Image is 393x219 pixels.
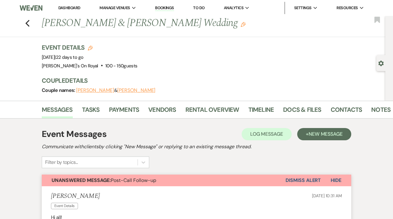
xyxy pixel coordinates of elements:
span: 100 - 150 guests [105,63,137,69]
button: +New Message [297,128,351,140]
span: | [55,54,83,60]
button: [PERSON_NAME] [76,88,114,93]
span: Analytics [224,5,243,11]
h5: [PERSON_NAME] [51,192,100,200]
span: [DATE] 10:31 AM [312,193,342,198]
div: Filter by topics... [45,159,78,166]
h2: Communicate with clients by clicking "New Message" or replying to an existing message thread. [42,143,351,150]
a: Messages [42,105,73,118]
h1: [PERSON_NAME] & [PERSON_NAME] Wedding [42,16,314,31]
span: Manage Venues [99,5,130,11]
a: Rental Overview [185,105,239,118]
button: [PERSON_NAME] [117,88,155,93]
span: [DATE] [42,54,83,60]
a: Bookings [155,5,174,11]
span: Resources [337,5,358,11]
h3: Event Details [42,43,137,52]
button: Hide [321,175,351,186]
button: Log Message [242,128,292,140]
a: Docs & Files [283,105,321,118]
span: [PERSON_NAME]'s On Royal [42,63,98,69]
a: Notes [371,105,391,118]
span: Settings [294,5,312,11]
a: Dashboard [58,5,80,10]
span: New Message [309,131,343,137]
span: Post-Call Follow-up [52,177,156,183]
img: Weven Logo [20,2,42,14]
a: Vendors [148,105,176,118]
button: Open lead details [378,60,384,66]
span: Couple names: [42,87,76,93]
span: & [76,87,155,93]
h3: Couple Details [42,76,379,85]
span: Log Message [250,131,283,137]
span: Event Details [51,203,78,209]
a: Tasks [82,105,100,118]
button: Edit [241,21,246,27]
button: Unanswered Message:Post-Call Follow-up [42,175,286,186]
a: Contacts [331,105,362,118]
span: 22 days to go [56,54,84,60]
span: Hide [331,177,341,183]
strong: Unanswered Message: [52,177,111,183]
a: To Do [193,5,204,10]
button: Dismiss Alert [286,175,321,186]
a: Timeline [248,105,274,118]
a: Payments [109,105,139,118]
h1: Event Messages [42,128,107,141]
